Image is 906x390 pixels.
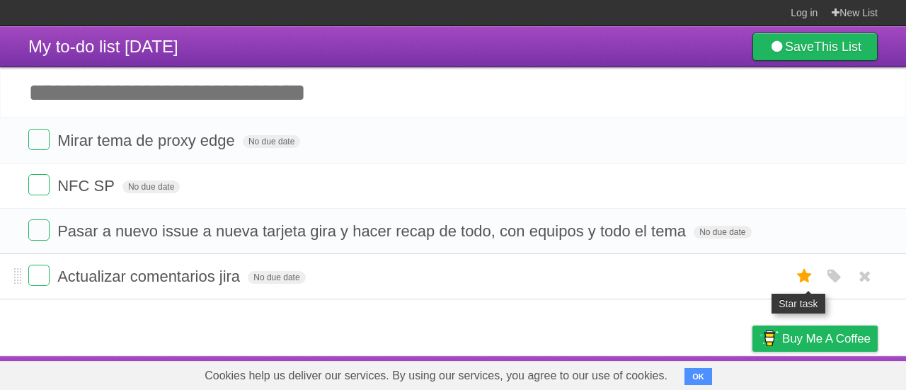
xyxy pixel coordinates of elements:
[782,326,871,351] span: Buy me a coffee
[734,360,771,386] a: Privacy
[190,362,682,390] span: Cookies help us deliver our services. By using our services, you agree to our use of cookies.
[752,33,878,61] a: SaveThis List
[28,265,50,286] label: Done
[752,326,878,352] a: Buy me a coffee
[28,37,178,56] span: My to-do list [DATE]
[122,180,180,193] span: No due date
[243,135,300,148] span: No due date
[57,268,243,285] span: Actualizar comentarios jira
[564,360,594,386] a: About
[686,360,717,386] a: Terms
[814,40,861,54] b: This List
[248,271,305,284] span: No due date
[28,174,50,195] label: Done
[28,219,50,241] label: Done
[611,360,668,386] a: Developers
[57,177,118,195] span: NFC SP
[694,226,751,239] span: No due date
[57,222,689,240] span: Pasar a nuevo issue a nueva tarjeta gira y hacer recap de todo, con equipos y todo el tema
[57,132,239,149] span: Mirar tema de proxy edge
[789,360,878,386] a: Suggest a feature
[791,265,818,288] label: Star task
[28,129,50,150] label: Done
[759,326,779,350] img: Buy me a coffee
[684,368,712,385] button: OK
